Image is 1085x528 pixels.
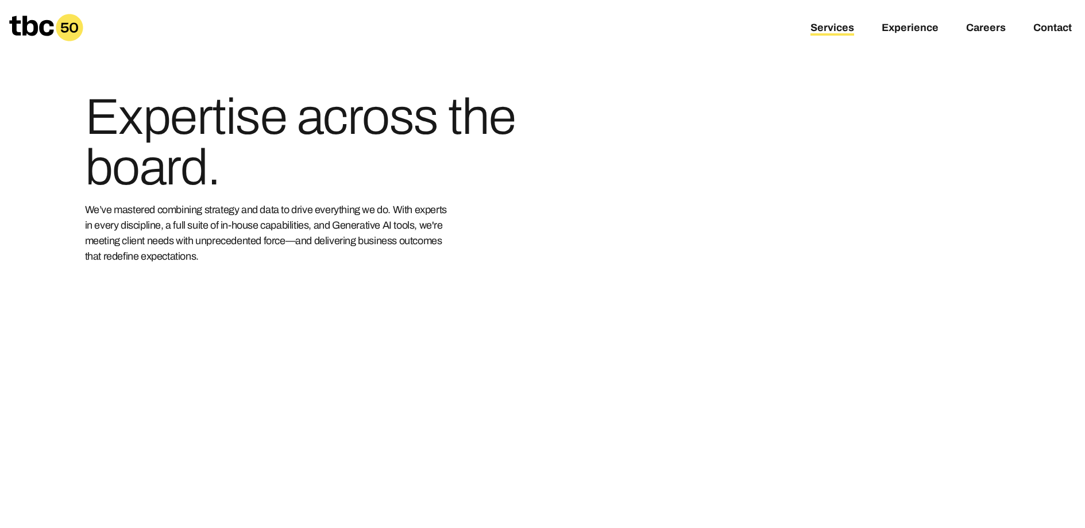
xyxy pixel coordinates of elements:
[882,22,939,36] a: Experience
[85,92,526,193] h1: Expertise across the board.
[9,14,83,41] a: Homepage
[810,22,854,36] a: Services
[1033,22,1072,36] a: Contact
[966,22,1006,36] a: Careers
[85,202,453,264] p: We’ve mastered combining strategy and data to drive everything we do. With experts in every disci...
